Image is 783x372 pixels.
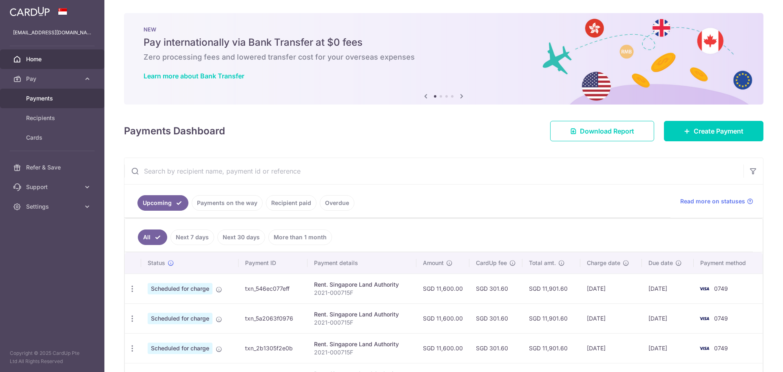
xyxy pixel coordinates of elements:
td: SGD 11,600.00 [416,333,469,363]
div: Rent. Singapore Land Authority [314,281,410,289]
th: Payment method [694,252,763,274]
td: [DATE] [642,333,694,363]
td: SGD 301.60 [469,303,522,333]
td: txn_2b1305f2e0b [239,333,307,363]
img: Bank Card [696,284,712,294]
span: Amount [423,259,444,267]
h4: Payments Dashboard [124,124,225,138]
a: Upcoming [137,195,188,211]
a: Download Report [550,121,654,141]
div: Rent. Singapore Land Authority [314,340,410,348]
p: [EMAIL_ADDRESS][DOMAIN_NAME] [13,29,91,37]
a: All [138,229,167,245]
a: Read more on statuses [680,197,753,205]
img: Bank Card [696,314,712,323]
th: Payment ID [239,252,307,274]
td: [DATE] [580,333,642,363]
p: NEW [144,26,744,33]
div: Rent. Singapore Land Authority [314,310,410,319]
span: Total amt. [529,259,556,267]
span: Scheduled for charge [148,313,212,324]
a: Overdue [320,195,354,211]
a: Payments on the way [192,195,263,211]
a: Recipient paid [266,195,316,211]
td: [DATE] [580,303,642,333]
span: Scheduled for charge [148,283,212,294]
td: SGD 301.60 [469,333,522,363]
span: 0749 [714,315,728,322]
td: txn_5a2063f0976 [239,303,307,333]
a: Next 7 days [170,229,214,245]
span: Home [26,55,80,63]
h6: Zero processing fees and lowered transfer cost for your overseas expenses [144,52,744,62]
a: More than 1 month [268,229,332,245]
span: Refer & Save [26,163,80,172]
p: 2021-000715F [314,319,410,327]
td: [DATE] [580,274,642,303]
td: [DATE] [642,274,694,303]
td: SGD 11,901.60 [522,303,580,333]
th: Payment details [307,252,416,274]
span: Pay [26,75,80,83]
span: Download Report [580,126,634,136]
span: Support [26,183,80,191]
a: Next 30 days [217,229,265,245]
span: Charge date [587,259,620,267]
span: Scheduled for charge [148,343,212,354]
td: SGD 11,901.60 [522,333,580,363]
td: SGD 11,600.00 [416,274,469,303]
td: [DATE] [642,303,694,333]
img: Bank Card [696,343,712,353]
h5: Pay internationally via Bank Transfer at $0 fees [144,36,744,49]
p: 2021-000715F [314,348,410,356]
img: Bank transfer banner [124,13,763,105]
span: 0749 [714,285,728,292]
span: 0749 [714,345,728,352]
span: Help [18,6,35,13]
a: Learn more about Bank Transfer [144,72,244,80]
td: SGD 301.60 [469,274,522,303]
span: Status [148,259,165,267]
input: Search by recipient name, payment id or reference [124,158,743,184]
span: Settings [26,203,80,211]
td: SGD 11,901.60 [522,274,580,303]
td: txn_546ec077eff [239,274,307,303]
p: 2021-000715F [314,289,410,297]
span: Due date [648,259,673,267]
td: SGD 11,600.00 [416,303,469,333]
span: Payments [26,94,80,102]
span: Read more on statuses [680,197,745,205]
span: Create Payment [694,126,743,136]
img: CardUp [10,7,50,16]
span: CardUp fee [476,259,507,267]
span: Cards [26,134,80,142]
a: Create Payment [664,121,763,141]
span: Recipients [26,114,80,122]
